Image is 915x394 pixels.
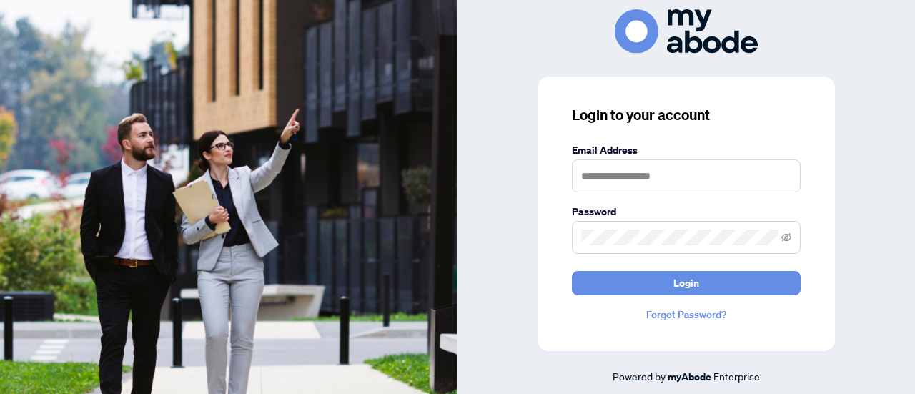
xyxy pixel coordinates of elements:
img: ma-logo [615,9,758,53]
span: eye-invisible [781,232,791,242]
span: Enterprise [713,370,760,383]
span: Login [673,272,699,295]
label: Password [572,204,801,220]
button: Login [572,271,801,295]
span: Powered by [613,370,666,383]
h3: Login to your account [572,105,801,125]
a: Forgot Password? [572,307,801,322]
label: Email Address [572,142,801,158]
a: myAbode [668,369,711,385]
